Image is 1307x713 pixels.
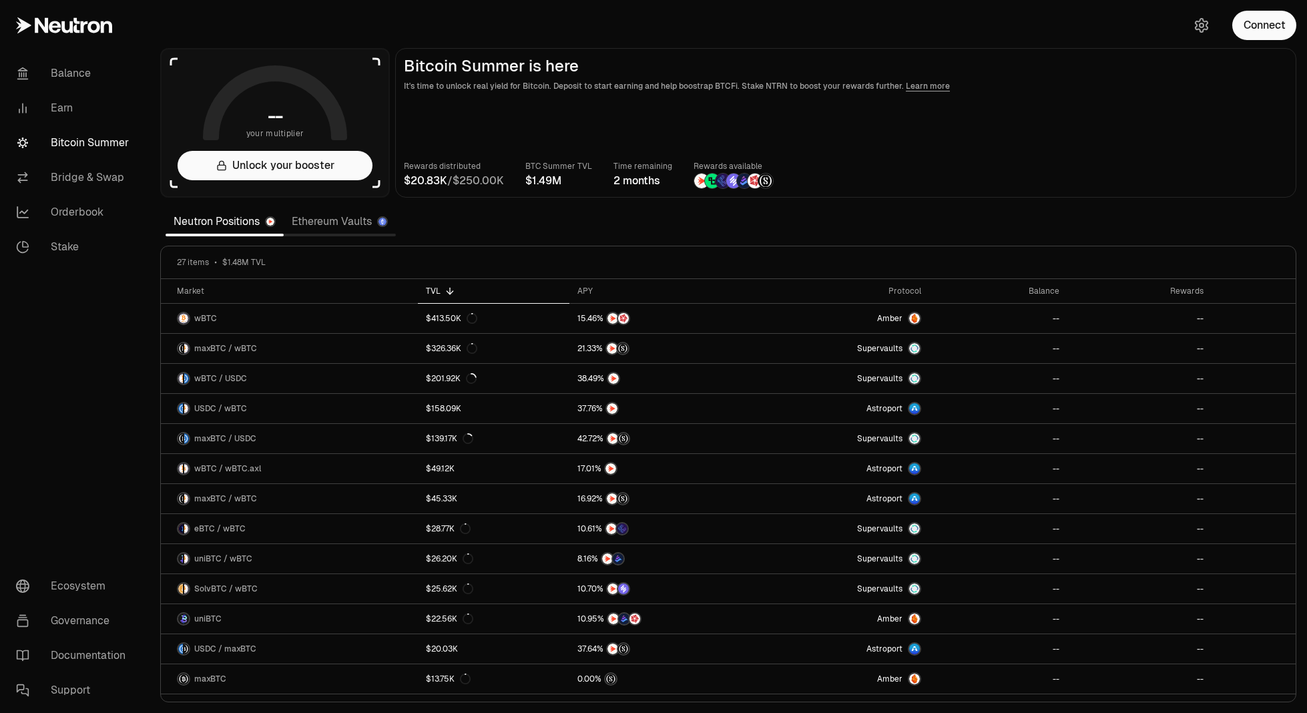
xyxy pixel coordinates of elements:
[613,160,672,173] p: Time remaining
[222,257,266,268] span: $1.48M TVL
[178,463,183,474] img: wBTC Logo
[194,343,257,354] span: maxBTC / wBTC
[577,522,742,535] button: NTRNEtherFi Points
[577,552,742,565] button: NTRNBedrock Diamonds
[618,644,629,654] img: Structured Points
[5,160,144,195] a: Bridge & Swap
[194,674,226,684] span: maxBTC
[617,493,628,504] img: Structured Points
[284,208,396,235] a: Ethereum Vaults
[929,544,1067,573] a: --
[194,583,258,594] span: SolvBTC / wBTC
[577,612,742,626] button: NTRNBedrock DiamondsMars Fragments
[404,173,504,189] div: /
[178,373,183,384] img: wBTC Logo
[161,604,418,634] a: uniBTC LogouniBTC
[1067,304,1212,333] a: --
[378,218,386,226] img: Ethereum Logo
[194,614,222,624] span: uniBTC
[184,493,189,504] img: wBTC Logo
[909,373,920,384] img: Supervaults
[178,644,183,654] img: USDC Logo
[5,195,144,230] a: Orderbook
[748,174,762,188] img: Mars Fragments
[877,674,902,684] span: Amber
[426,523,471,534] div: $28.77K
[619,614,629,624] img: Bedrock Diamonds
[577,492,742,505] button: NTRNStructured Points
[184,644,189,654] img: maxBTC Logo
[569,394,750,423] a: NTRN
[426,373,477,384] div: $201.92K
[909,674,920,684] img: Amber
[161,304,418,333] a: wBTC LogowBTC
[178,523,183,534] img: eBTC Logo
[577,312,742,325] button: NTRNMars Fragments
[418,304,569,333] a: $413.50K
[607,493,617,504] img: NTRN
[5,91,144,126] a: Earn
[177,286,410,296] div: Market
[577,286,742,296] div: APY
[866,463,902,474] span: Astroport
[749,334,929,363] a: SupervaultsSupervaults
[161,424,418,453] a: maxBTC LogoUSDC LogomaxBTC / USDC
[1067,664,1212,694] a: --
[426,583,473,594] div: $25.62K
[184,433,189,444] img: USDC Logo
[161,484,418,513] a: maxBTC LogowBTC LogomaxBTC / wBTC
[194,463,261,474] span: wBTC / wBTC.axl
[161,544,418,573] a: uniBTC LogowBTC LogouniBTC / wBTC
[1067,604,1212,634] a: --
[929,304,1067,333] a: --
[929,484,1067,513] a: --
[194,433,256,444] span: maxBTC / USDC
[569,634,750,664] a: NTRNStructured Points
[194,403,247,414] span: USDC / wBTC
[866,644,902,654] span: Astroport
[569,454,750,483] a: NTRN
[749,604,929,634] a: AmberAmber
[5,569,144,604] a: Ecosystem
[418,364,569,393] a: $201.92K
[929,664,1067,694] a: --
[1067,334,1212,363] a: --
[418,544,569,573] a: $26.20K
[569,664,750,694] a: Structured Points
[178,493,183,504] img: maxBTC Logo
[606,523,617,534] img: NTRN
[184,403,189,414] img: wBTC Logo
[866,403,902,414] span: Astroport
[426,463,455,474] div: $49.12K
[178,614,189,624] img: uniBTC Logo
[607,433,618,444] img: NTRN
[177,257,209,268] span: 27 items
[1067,484,1212,513] a: --
[5,56,144,91] a: Balance
[266,218,274,226] img: Neutron Logo
[178,403,183,414] img: USDC Logo
[418,514,569,543] a: $28.77K
[194,373,247,384] span: wBTC / USDC
[178,313,189,324] img: wBTC Logo
[178,674,189,684] img: maxBTC Logo
[613,553,623,564] img: Bedrock Diamonds
[629,614,640,624] img: Mars Fragments
[1067,394,1212,423] a: --
[866,493,902,504] span: Astroport
[246,127,304,140] span: your multiplier
[1067,514,1212,543] a: --
[404,57,1288,75] h2: Bitcoin Summer is here
[166,208,284,235] a: Neutron Positions
[194,644,256,654] span: USDC / maxBTC
[749,484,929,513] a: Astroport
[758,174,773,188] img: Structured Points
[1067,364,1212,393] a: --
[618,433,629,444] img: Structured Points
[857,343,902,354] span: Supervaults
[929,604,1067,634] a: --
[426,343,477,354] div: $326.36K
[5,230,144,264] a: Stake
[577,642,742,656] button: NTRNStructured Points
[857,433,902,444] span: Supervaults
